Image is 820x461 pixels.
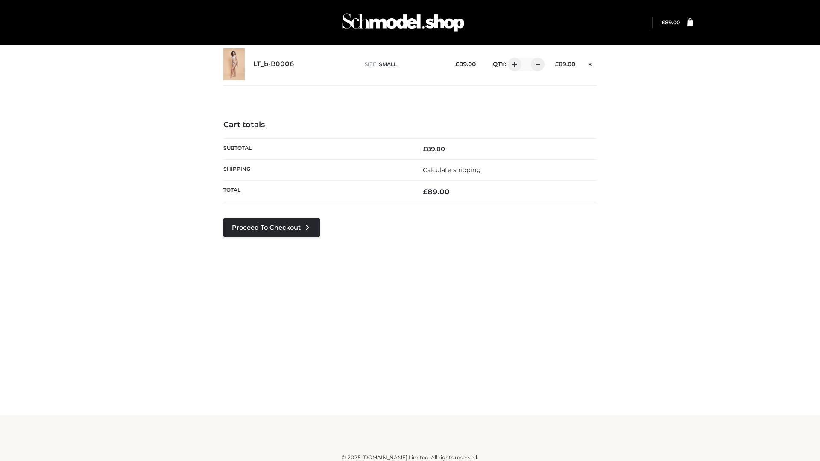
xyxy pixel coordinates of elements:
span: £ [555,61,559,67]
span: SMALL [379,61,397,67]
a: LT_b-B0006 [253,60,294,68]
a: Remove this item [584,58,597,69]
th: Shipping [223,159,410,180]
div: QTY: [484,58,542,71]
a: Proceed to Checkout [223,218,320,237]
bdi: 89.00 [423,187,450,196]
span: £ [662,19,665,26]
h4: Cart totals [223,120,597,130]
span: £ [423,145,427,153]
bdi: 89.00 [455,61,476,67]
span: £ [455,61,459,67]
span: £ [423,187,428,196]
bdi: 89.00 [555,61,575,67]
a: £89.00 [662,19,680,26]
bdi: 89.00 [662,19,680,26]
bdi: 89.00 [423,145,445,153]
p: size : [365,61,442,68]
th: Total [223,181,410,203]
img: Schmodel Admin 964 [339,6,467,39]
img: LT_b-B0006 - SMALL [223,48,245,80]
th: Subtotal [223,138,410,159]
a: Calculate shipping [423,166,481,174]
